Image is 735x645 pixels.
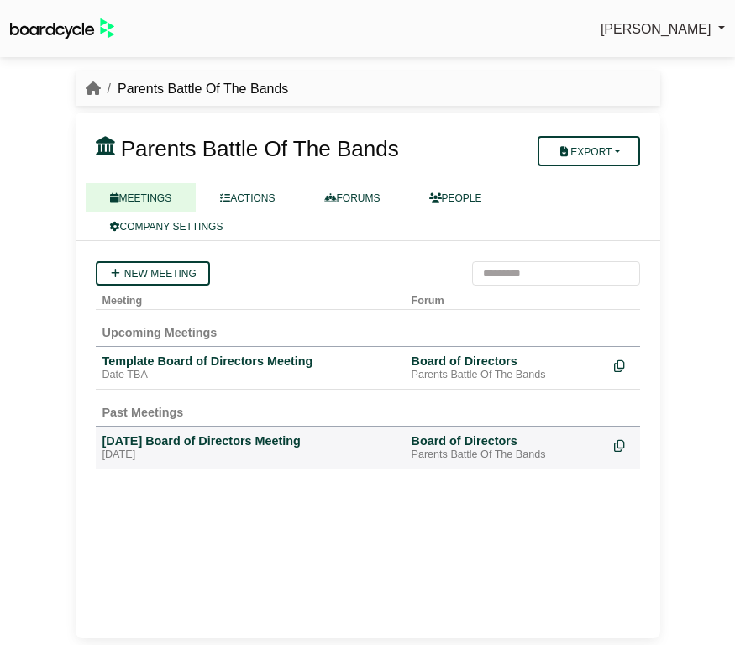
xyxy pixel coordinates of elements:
div: Board of Directors [412,433,601,448]
div: Parents Battle Of The Bands [412,369,601,382]
nav: breadcrumb [86,78,289,100]
span: Upcoming Meetings [102,326,218,339]
div: Make a copy [614,354,633,376]
a: ACTIONS [196,183,299,212]
div: Parents Battle Of The Bands [412,448,601,462]
span: Past Meetings [102,406,184,419]
span: Parents Battle Of The Bands [121,136,399,161]
span: [PERSON_NAME] [601,22,711,36]
th: Forum [405,286,607,310]
a: Board of Directors Parents Battle Of The Bands [412,354,601,382]
a: COMPANY SETTINGS [86,212,248,241]
div: Make a copy [614,433,633,456]
div: Template Board of Directors Meeting [102,354,398,369]
div: Date TBA [102,369,398,382]
a: [DATE] Board of Directors Meeting [DATE] [102,433,398,462]
a: [PERSON_NAME] [601,18,725,40]
li: Parents Battle Of The Bands [101,78,289,100]
a: New meeting [96,261,210,286]
a: Template Board of Directors Meeting Date TBA [102,354,398,382]
a: MEETINGS [86,183,197,212]
div: [DATE] Board of Directors Meeting [102,433,398,448]
th: Meeting [96,286,405,310]
div: Board of Directors [412,354,601,369]
a: FORUMS [300,183,405,212]
button: Export [538,136,639,166]
img: BoardcycleBlackGreen-aaafeed430059cb809a45853b8cf6d952af9d84e6e89e1f1685b34bfd5cb7d64.svg [10,18,114,39]
a: Board of Directors Parents Battle Of The Bands [412,433,601,462]
a: PEOPLE [405,183,507,212]
div: [DATE] [102,448,398,462]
